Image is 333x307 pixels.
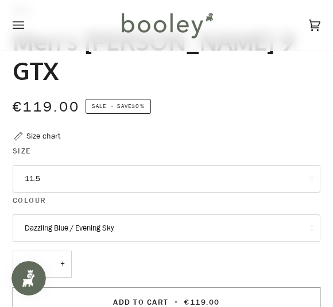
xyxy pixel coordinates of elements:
span: Sale [92,102,106,110]
button: 11.5 [13,165,321,193]
span: Colour [13,195,47,206]
span: €119.00 [13,97,80,116]
button: Dazzling Blue / Evening Sky [13,214,321,242]
span: 30% [131,102,144,110]
span: Save [86,99,151,114]
button: + [53,251,72,278]
input: Quantity [13,251,72,278]
div: Size chart [26,130,60,142]
button: − [13,251,31,278]
em: • [108,102,117,110]
h1: Men's [PERSON_NAME] 9 GTX [13,26,312,86]
span: Size [13,145,31,157]
iframe: Button to open loyalty program pop-up [11,261,46,296]
img: Booley [117,9,217,42]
